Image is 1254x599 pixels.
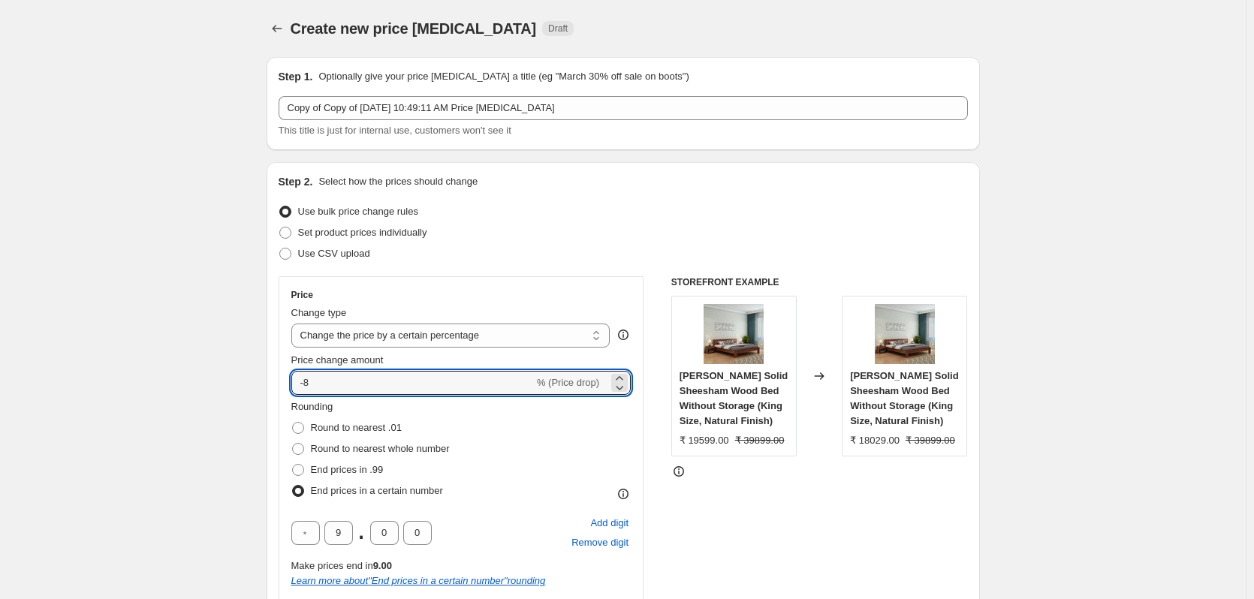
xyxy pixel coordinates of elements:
[291,371,534,395] input: -15
[311,443,450,454] span: Round to nearest whole number
[850,370,958,426] span: [PERSON_NAME] Solid Sheesham Wood Bed Without Storage (King Size, Natural Finish)
[318,174,478,189] p: Select how the prices should change
[373,560,392,571] b: 9.00
[569,533,631,552] button: Remove placeholder
[279,125,511,136] span: This title is just for internal use, customers won't see it
[671,276,968,288] h6: STOREFRONT EXAMPLE
[311,464,384,475] span: End prices in .99
[735,433,785,448] strike: ₹ 39899.00
[403,521,432,545] input: ﹡
[318,69,689,84] p: Optionally give your price [MEDICAL_DATA] a title (eg "March 30% off sale on boots")
[291,289,313,301] h3: Price
[291,354,384,366] span: Price change amount
[357,521,366,545] span: .
[590,516,629,531] span: Add digit
[537,377,599,388] span: % (Price drop)
[291,575,546,586] i: Learn more about " End prices in a certain number " rounding
[267,18,288,39] button: Price change jobs
[279,96,968,120] input: 30% off holiday sale
[680,433,729,448] div: ₹ 19599.00
[311,485,443,496] span: End prices in a certain number
[291,560,392,571] span: Make prices end in
[616,327,631,342] div: help
[291,401,333,412] span: Rounding
[704,304,764,364] img: Maria_Solid_Sheesham_Wood_Bed_Without_Storage_King_Size_Natural_Finish_80x.jpg
[875,304,935,364] img: Maria_Solid_Sheesham_Wood_Bed_Without_Storage_King_Size_Natural_Finish_80x.jpg
[291,521,320,545] input: ﹡
[279,69,313,84] h2: Step 1.
[571,535,629,550] span: Remove digit
[298,227,427,238] span: Set product prices individually
[298,248,370,259] span: Use CSV upload
[548,23,568,35] span: Draft
[324,521,353,545] input: ﹡
[291,575,546,586] a: Learn more about"End prices in a certain number"rounding
[906,433,955,448] strike: ₹ 39899.00
[298,206,418,217] span: Use bulk price change rules
[291,307,347,318] span: Change type
[588,513,631,533] button: Add placeholder
[279,174,313,189] h2: Step 2.
[680,370,788,426] span: [PERSON_NAME] Solid Sheesham Wood Bed Without Storage (King Size, Natural Finish)
[291,20,537,37] span: Create new price [MEDICAL_DATA]
[311,422,402,433] span: Round to nearest .01
[850,433,900,448] div: ₹ 18029.00
[370,521,399,545] input: ﹡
